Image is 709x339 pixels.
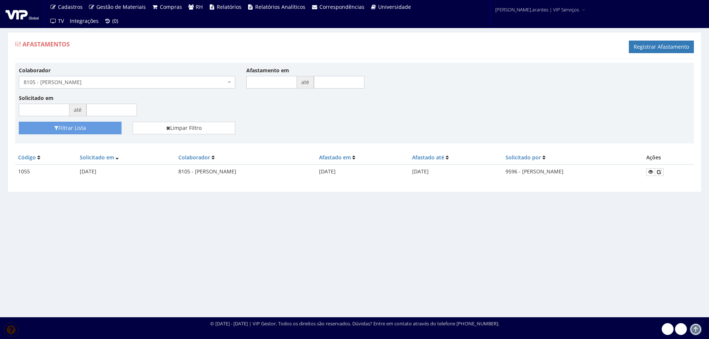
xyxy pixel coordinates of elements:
[316,165,409,179] td: [DATE]
[70,17,99,24] span: Integrações
[58,3,83,10] span: Cadastros
[178,154,210,161] a: Colaborador
[319,154,351,161] a: Afastado em
[96,3,146,10] span: Gestão de Materiais
[112,17,118,24] span: (0)
[24,79,226,86] span: 8105 - MATHEUS GABRIEL GARCIAS
[412,154,444,161] a: Afastado até
[19,76,235,89] span: 8105 - MATHEUS GABRIEL GARCIAS
[19,122,121,134] button: Filtrar Lista
[506,154,541,161] a: Solicitado por
[69,104,86,116] span: até
[378,3,411,10] span: Universidade
[6,8,39,20] img: logo
[246,67,289,74] label: Afastamento em
[80,154,114,161] a: Solicitado em
[319,3,364,10] span: Correspondências
[297,76,314,89] span: até
[160,3,182,10] span: Compras
[133,122,235,134] a: Limpar Filtro
[19,67,51,74] label: Colaborador
[102,14,121,28] a: (0)
[643,151,694,165] th: Ações
[495,6,579,13] span: [PERSON_NAME].arantes | VIP Serviços
[196,3,203,10] span: RH
[77,165,175,179] td: [DATE]
[15,165,77,179] td: 1055
[217,3,242,10] span: Relatórios
[19,94,54,102] label: Solicitado em
[47,14,67,28] a: TV
[210,320,499,327] div: © [DATE] - [DATE] | VIP Gestor. Todos os direitos são reservados. Dúvidas? Entre em contato atrav...
[23,40,70,48] span: Afastamentos
[409,165,503,179] td: [DATE]
[629,41,694,53] a: Registrar Afastamento
[175,165,316,179] td: 8105 - [PERSON_NAME]
[58,17,64,24] span: TV
[255,3,305,10] span: Relatórios Analíticos
[503,165,643,179] td: 9596 - [PERSON_NAME]
[18,154,36,161] a: Código
[67,14,102,28] a: Integrações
